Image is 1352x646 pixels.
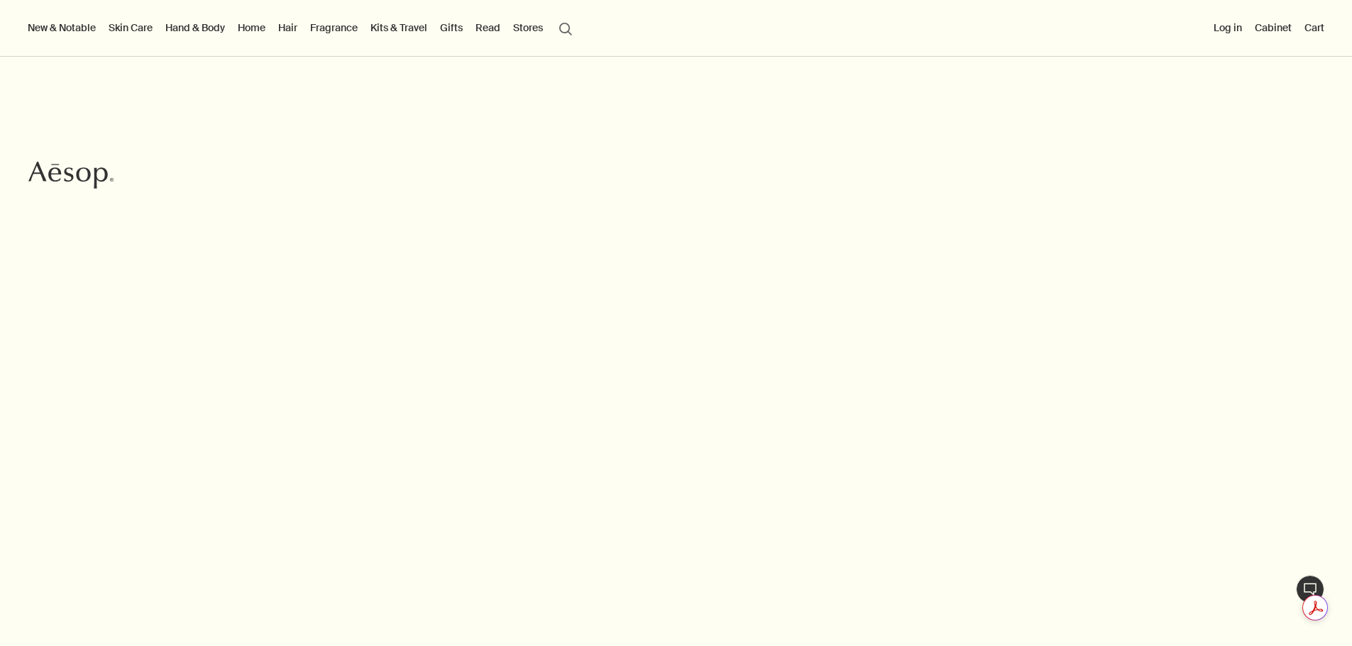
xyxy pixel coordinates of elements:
svg: Aesop [28,161,114,189]
p: In each of our stores around the world, we aim to marry a locally relevant design vocabulary with... [406,218,947,266]
button: Live Assistance [1296,575,1324,603]
h1: Our stores and spaces [406,169,947,197]
button: Close [1221,416,1233,431]
button: Log in [1211,18,1245,37]
a: Read [473,18,503,37]
a: Aesop [25,157,117,196]
a: Hand & Body [163,18,228,37]
button: Open search [553,14,578,41]
a: Kits & Travel [368,18,430,37]
a: Skin Care [106,18,155,37]
button: New & Notable [25,18,99,37]
a: Cabinet [1252,18,1295,37]
button: CC [150,416,170,435]
button: Cart [1302,18,1327,37]
a: Gifts [437,18,466,37]
a: Hair [275,18,300,37]
a: Home [235,18,268,37]
button: Play [668,622,687,641]
a: Fragrance [307,18,361,37]
button: Stores [510,18,546,37]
